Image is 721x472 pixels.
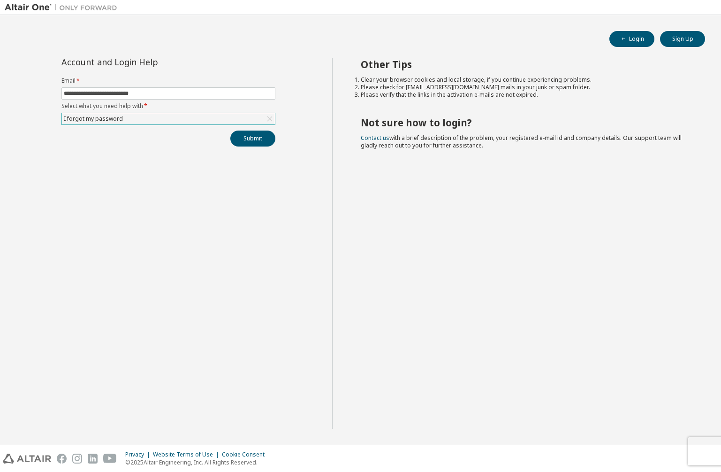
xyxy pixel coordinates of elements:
img: linkedin.svg [88,454,98,464]
li: Please verify that the links in the activation e-mails are not expired. [361,91,688,99]
li: Please check for [EMAIL_ADDRESS][DOMAIN_NAME] mails in your junk or spam folder. [361,84,688,91]
img: instagram.svg [72,454,82,464]
div: I forgot my password [62,114,124,124]
h2: Other Tips [361,58,688,70]
div: Website Terms of Use [153,451,222,458]
a: Contact us [361,134,389,142]
label: Email [61,77,275,85]
img: youtube.svg [103,454,117,464]
p: © 2025 Altair Engineering, Inc. All Rights Reserved. [125,458,270,466]
span: with a brief description of the problem, your registered e-mail id and company details. Our suppo... [361,134,682,149]
li: Clear your browser cookies and local storage, if you continue experiencing problems. [361,76,688,84]
button: Login [609,31,654,47]
img: Altair One [5,3,122,12]
div: Privacy [125,451,153,458]
button: Submit [230,131,275,147]
label: Select what you need help with [61,102,275,110]
button: Sign Up [660,31,705,47]
img: altair_logo.svg [3,454,51,464]
div: Account and Login Help [61,58,233,66]
div: Cookie Consent [222,451,270,458]
img: facebook.svg [57,454,67,464]
div: I forgot my password [62,113,275,124]
h2: Not sure how to login? [361,116,688,129]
